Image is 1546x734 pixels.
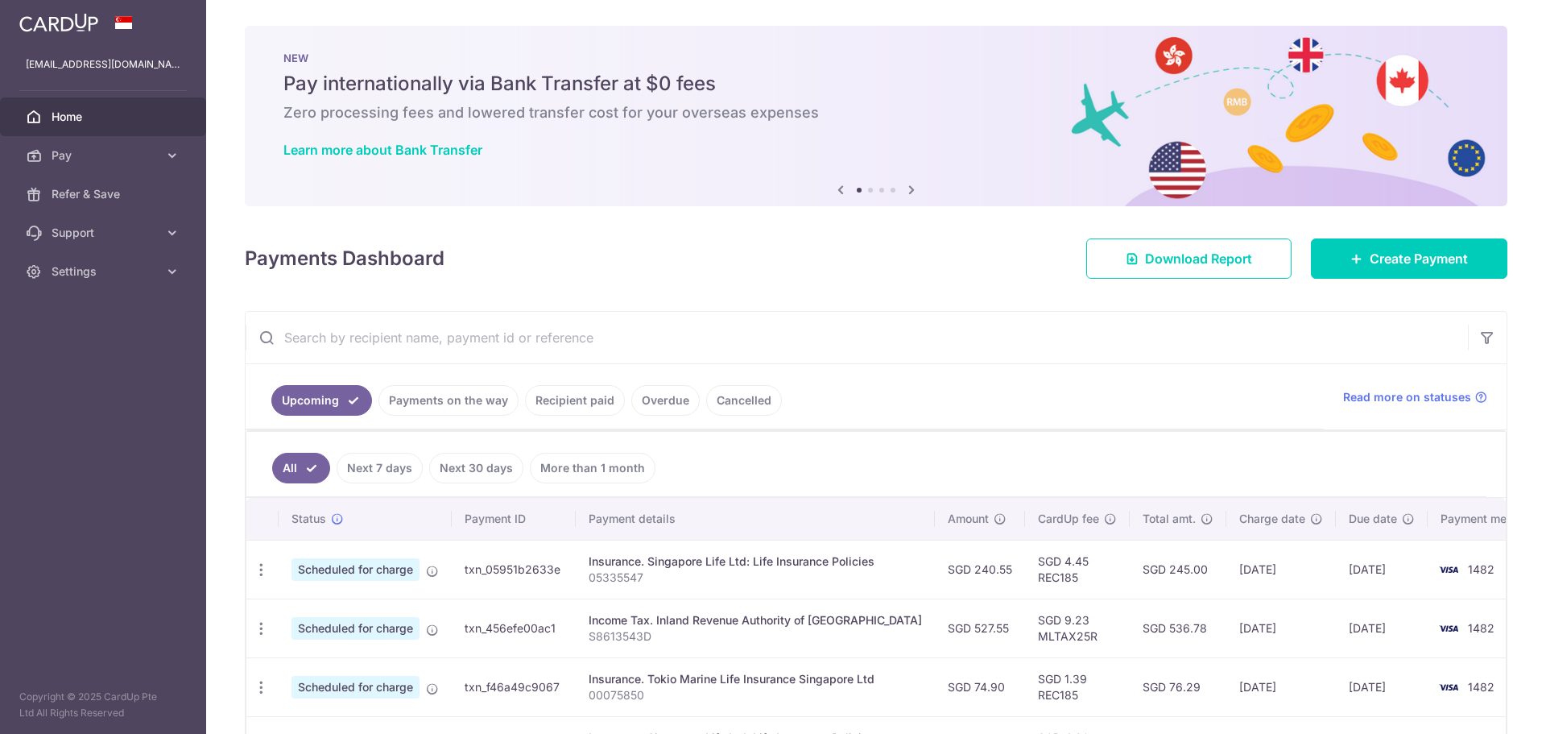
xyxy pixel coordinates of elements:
[1336,657,1428,716] td: [DATE]
[52,186,158,202] span: Refer & Save
[283,142,482,158] a: Learn more about Bank Transfer
[1145,249,1252,268] span: Download Report
[452,657,576,716] td: txn_f46a49c9067
[1311,238,1507,279] a: Create Payment
[1025,657,1130,716] td: SGD 1.39 REC185
[291,617,420,640] span: Scheduled for charge
[429,453,523,483] a: Next 30 days
[1336,599,1428,657] td: [DATE]
[245,26,1507,206] img: Bank transfer banner
[1130,657,1226,716] td: SGD 76.29
[452,599,576,657] td: txn_456efe00ac1
[935,599,1025,657] td: SGD 527.55
[283,103,1469,122] h6: Zero processing fees and lowered transfer cost for your overseas expenses
[1468,680,1494,694] span: 1482
[378,385,519,416] a: Payments on the way
[706,385,782,416] a: Cancelled
[1025,599,1130,657] td: SGD 9.23 MLTAX25R
[1468,562,1494,576] span: 1482
[525,385,625,416] a: Recipient paid
[271,385,372,416] a: Upcoming
[1086,238,1292,279] a: Download Report
[1468,621,1494,635] span: 1482
[19,13,98,32] img: CardUp
[283,52,1469,64] p: NEW
[935,657,1025,716] td: SGD 74.90
[589,628,922,645] p: S8613543D
[452,540,576,599] td: txn_05951b2633e
[948,511,989,527] span: Amount
[52,147,158,164] span: Pay
[1432,619,1465,638] img: Bank Card
[589,671,922,687] div: Insurance. Tokio Marine Life Insurance Singapore Ltd
[1226,657,1336,716] td: [DATE]
[589,554,922,570] div: Insurance. Singapore Life Ltd: Life Insurance Policies
[1038,511,1099,527] span: CardUp fee
[1432,560,1465,579] img: Bank Card
[452,498,576,540] th: Payment ID
[291,676,420,699] span: Scheduled for charge
[52,225,158,241] span: Support
[291,558,420,581] span: Scheduled for charge
[245,244,444,273] h4: Payments Dashboard
[1143,511,1196,527] span: Total amt.
[52,109,158,125] span: Home
[589,612,922,628] div: Income Tax. Inland Revenue Authority of [GEOGRAPHIC_DATA]
[246,312,1468,363] input: Search by recipient name, payment id or reference
[631,385,700,416] a: Overdue
[1370,249,1468,268] span: Create Payment
[589,687,922,703] p: 00075850
[1343,389,1487,405] a: Read more on statuses
[1343,389,1471,405] span: Read more on statuses
[26,56,180,73] p: [EMAIL_ADDRESS][DOMAIN_NAME]
[1025,540,1130,599] td: SGD 4.45 REC185
[1349,511,1397,527] span: Due date
[935,540,1025,599] td: SGD 240.55
[283,71,1469,97] h5: Pay internationally via Bank Transfer at $0 fees
[1226,599,1336,657] td: [DATE]
[1239,511,1305,527] span: Charge date
[1226,540,1336,599] td: [DATE]
[530,453,655,483] a: More than 1 month
[1130,540,1226,599] td: SGD 245.00
[1432,678,1465,697] img: Bank Card
[291,511,326,527] span: Status
[576,498,935,540] th: Payment details
[272,453,330,483] a: All
[1130,599,1226,657] td: SGD 536.78
[337,453,423,483] a: Next 7 days
[589,570,922,586] p: 05335547
[1336,540,1428,599] td: [DATE]
[52,263,158,280] span: Settings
